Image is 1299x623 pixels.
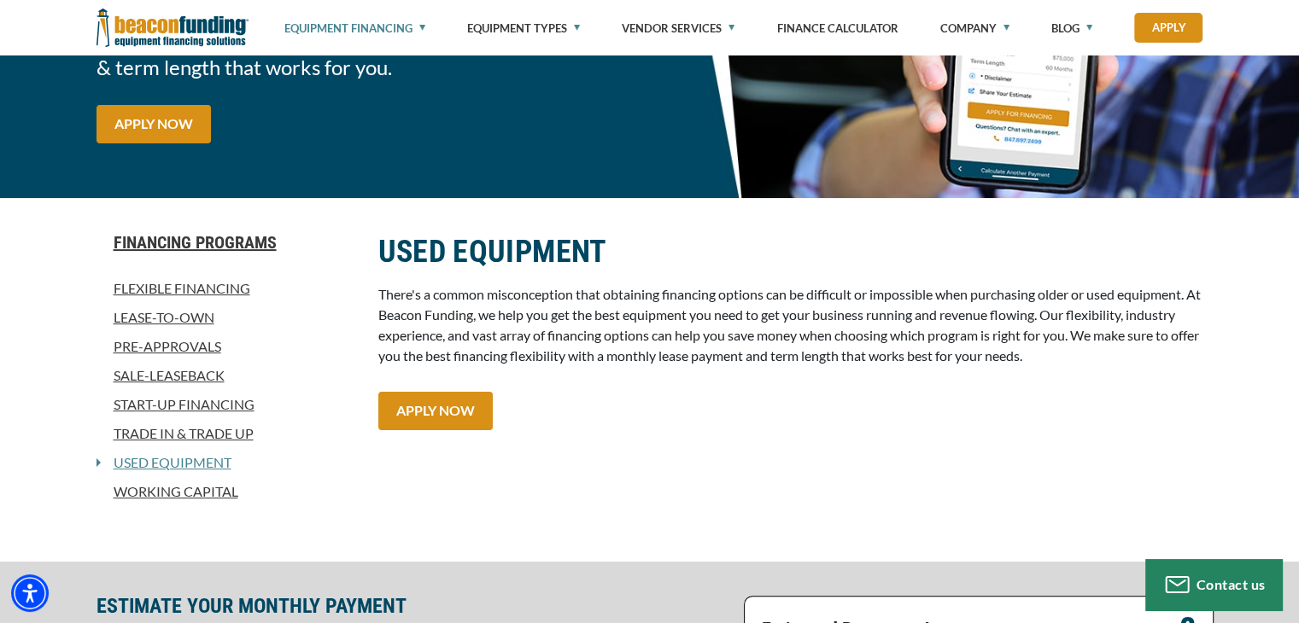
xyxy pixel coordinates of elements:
a: Pre-approvals [97,336,358,357]
a: Financing Programs [97,232,358,253]
a: Sale-Leaseback [97,365,358,386]
a: Start-Up Financing [97,394,358,415]
a: Used Equipment [101,452,231,473]
a: Trade In & Trade Up [97,423,358,444]
p: There's a common misconception that obtaining financing options can be difficult or impossible wh... [378,284,1203,366]
a: Apply [1134,13,1202,43]
a: Lease-To-Own [97,307,358,328]
button: Contact us [1145,559,1282,610]
a: Flexible Financing [97,278,358,299]
p: ESTIMATE YOUR MONTHLY PAYMENT [97,596,734,616]
h2: USED EQUIPMENT [378,232,1203,271]
span: Contact us [1197,576,1266,592]
a: APPLY NOW [378,392,493,430]
div: Accessibility Menu [11,574,49,612]
a: APPLY NOW [97,105,211,143]
a: Working Capital [97,481,358,502]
